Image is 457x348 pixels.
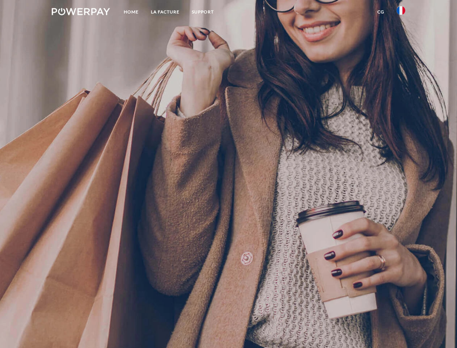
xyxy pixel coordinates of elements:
[145,5,186,18] a: LA FACTURE
[397,6,405,15] img: fr
[371,5,390,18] a: CG
[118,5,145,18] a: Home
[52,8,110,15] img: logo-powerpay-white.svg
[186,5,220,18] a: Support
